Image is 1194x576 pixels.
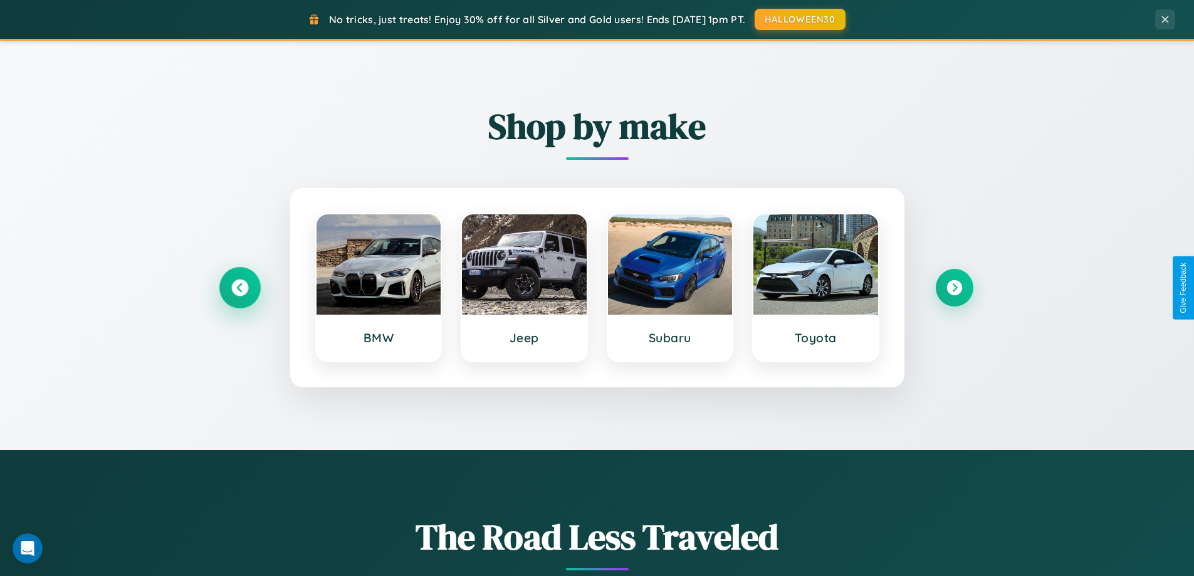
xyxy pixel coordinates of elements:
[13,533,43,563] iframe: Intercom live chat
[474,330,574,345] h3: Jeep
[221,513,973,561] h1: The Road Less Traveled
[621,330,720,345] h3: Subaru
[329,330,429,345] h3: BMW
[766,330,866,345] h3: Toyota
[755,9,846,30] button: HALLOWEEN30
[329,13,745,26] span: No tricks, just treats! Enjoy 30% off for all Silver and Gold users! Ends [DATE] 1pm PT.
[1179,263,1188,313] div: Give Feedback
[221,102,973,150] h2: Shop by make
